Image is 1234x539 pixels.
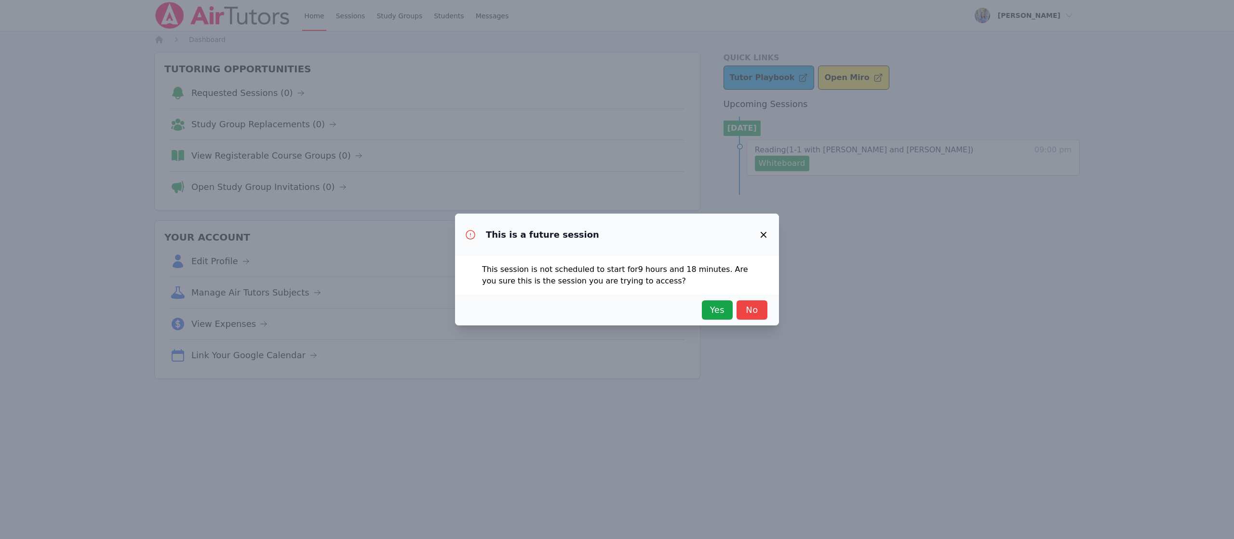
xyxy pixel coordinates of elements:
[482,264,752,287] p: This session is not scheduled to start for 9 hours and 18 minutes . Are you sure this is the sess...
[702,300,733,320] button: Yes
[707,303,728,317] span: Yes
[737,300,767,320] button: No
[741,303,763,317] span: No
[486,229,599,241] h3: This is a future session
